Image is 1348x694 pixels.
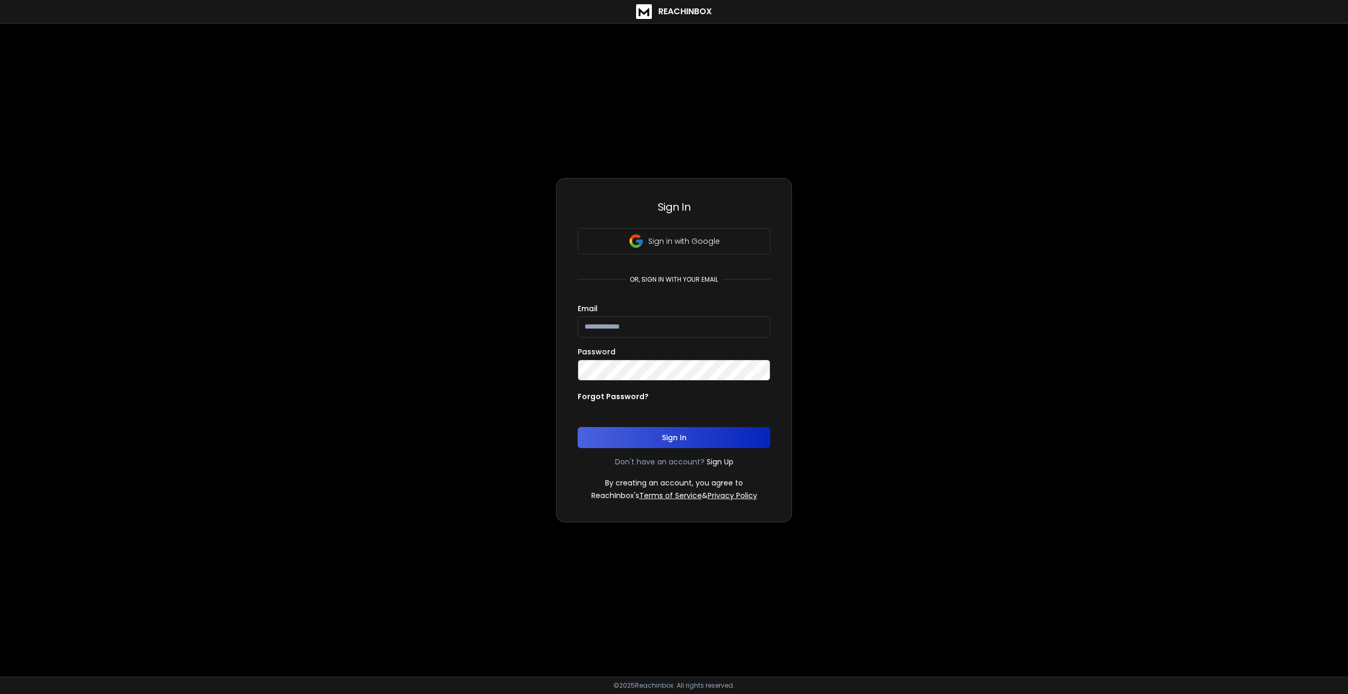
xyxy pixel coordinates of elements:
[613,681,735,690] p: © 2025 Reachinbox. All rights reserved.
[707,457,734,467] a: Sign Up
[639,490,702,501] a: Terms of Service
[626,275,722,284] p: or, sign in with your email
[636,4,652,19] img: logo
[636,4,712,19] a: ReachInbox
[578,305,598,312] label: Email
[658,5,712,18] h1: ReachInbox
[578,427,770,448] button: Sign In
[578,228,770,254] button: Sign in with Google
[648,236,720,246] p: Sign in with Google
[708,490,757,501] a: Privacy Policy
[578,200,770,214] h3: Sign In
[578,348,616,355] label: Password
[578,391,649,402] p: Forgot Password?
[605,478,743,488] p: By creating an account, you agree to
[591,490,757,501] p: ReachInbox's &
[615,457,705,467] p: Don't have an account?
